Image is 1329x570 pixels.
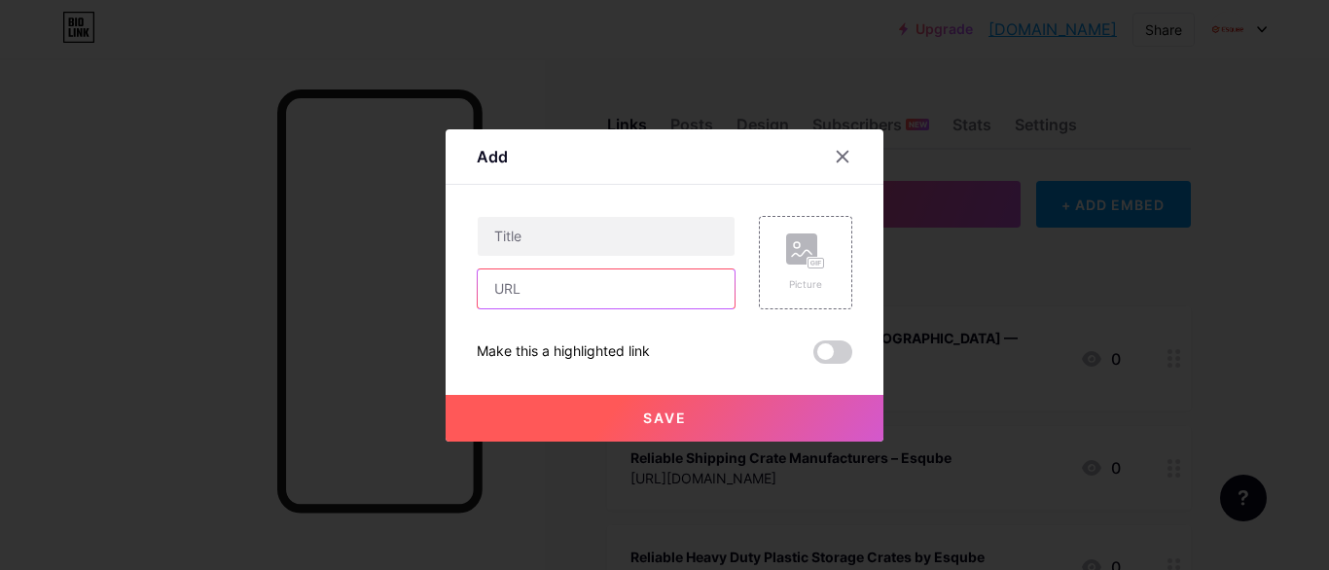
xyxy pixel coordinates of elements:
span: Save [643,410,687,426]
div: Picture [786,277,825,292]
div: Add [477,145,508,168]
button: Save [446,395,883,442]
input: URL [478,269,735,308]
div: Make this a highlighted link [477,340,650,364]
input: Title [478,217,735,256]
